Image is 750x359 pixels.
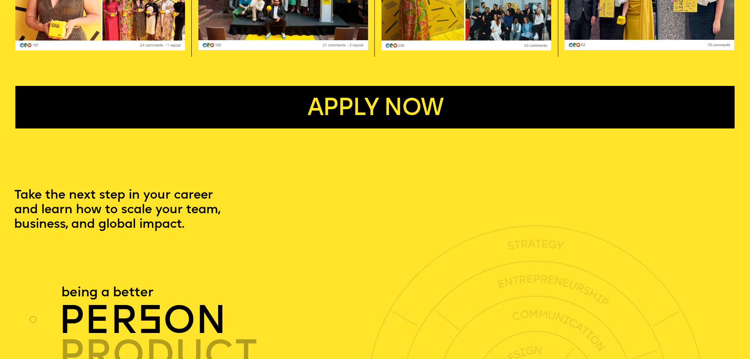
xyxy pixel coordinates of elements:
[61,285,153,302] span: being a better
[14,189,239,233] p: Take the next step in your career and learn how to scale your team, business, and global impact.
[15,86,734,128] button: Apply now
[59,306,367,340] p: person
[307,97,443,121] span: Apply now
